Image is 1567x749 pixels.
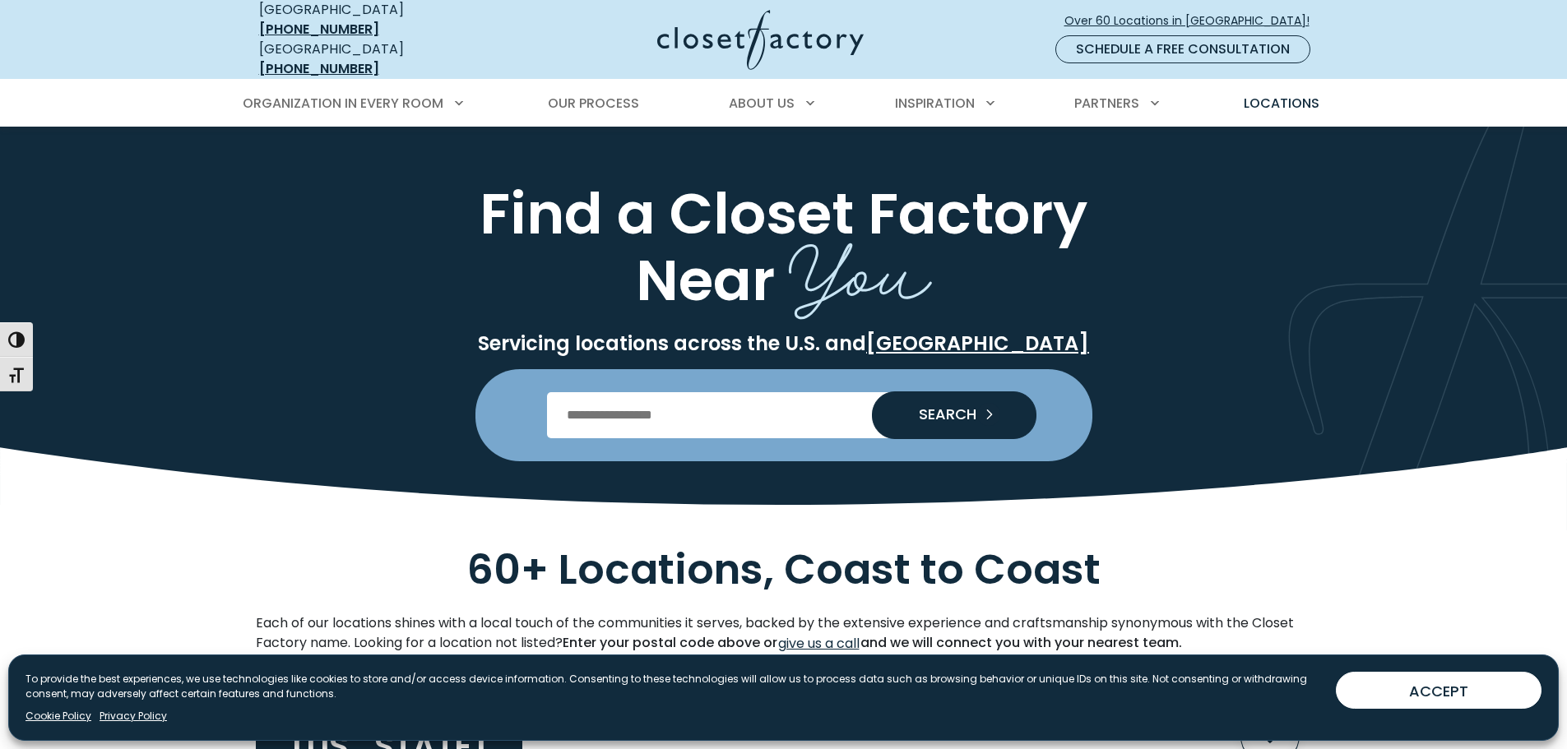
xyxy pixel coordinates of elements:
[548,94,639,113] span: Our Process
[866,330,1089,357] a: [GEOGRAPHIC_DATA]
[636,240,775,320] span: Near
[563,633,1182,652] strong: Enter your postal code above or and we will connect you with your nearest team.
[872,391,1036,439] button: Search our Nationwide Locations
[231,81,1337,127] nav: Primary Menu
[789,206,932,326] span: You
[1244,94,1319,113] span: Locations
[25,672,1323,701] p: To provide the best experiences, we use technologies like cookies to store and/or access device i...
[480,173,1087,253] span: Find a Closet Factory
[256,613,1312,654] p: Each of our locations shines with a local touch of the communities it serves, backed by the exten...
[906,407,976,422] span: SEARCH
[1336,672,1542,709] button: ACCEPT
[657,10,864,70] img: Closet Factory Logo
[100,709,167,724] a: Privacy Policy
[1074,94,1139,113] span: Partners
[259,59,379,78] a: [PHONE_NUMBER]
[1064,7,1324,35] a: Over 60 Locations in [GEOGRAPHIC_DATA]!
[1055,35,1310,63] a: Schedule a Free Consultation
[243,94,443,113] span: Organization in Every Room
[256,331,1312,356] p: Servicing locations across the U.S. and
[259,20,379,39] a: [PHONE_NUMBER]
[777,633,860,654] a: give us a call
[259,39,498,79] div: [GEOGRAPHIC_DATA]
[467,540,1101,599] span: 60+ Locations, Coast to Coast
[1064,12,1323,30] span: Over 60 Locations in [GEOGRAPHIC_DATA]!
[729,94,795,113] span: About Us
[895,94,975,113] span: Inspiration
[547,392,1020,438] input: Enter Postal Code
[25,709,91,724] a: Cookie Policy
